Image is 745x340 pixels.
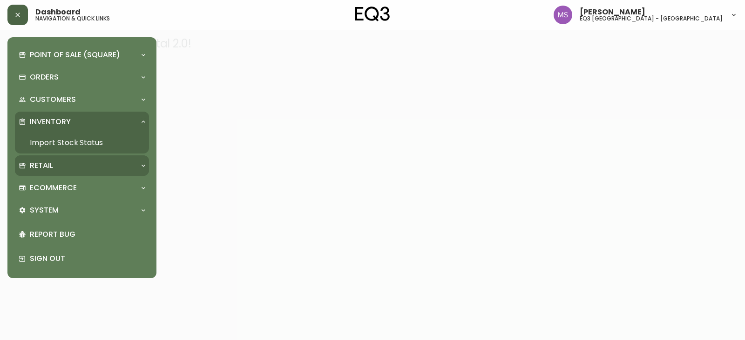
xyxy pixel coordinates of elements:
[15,178,149,198] div: Ecommerce
[35,8,81,16] span: Dashboard
[30,72,59,82] p: Orders
[30,183,77,193] p: Ecommerce
[15,67,149,87] div: Orders
[580,16,723,21] h5: eq3 [GEOGRAPHIC_DATA] - [GEOGRAPHIC_DATA]
[15,222,149,247] div: Report Bug
[30,205,59,215] p: System
[15,112,149,132] div: Inventory
[15,155,149,176] div: Retail
[15,45,149,65] div: Point of Sale (Square)
[30,229,145,240] p: Report Bug
[15,200,149,220] div: System
[30,160,53,171] p: Retail
[30,94,76,105] p: Customers
[30,253,145,264] p: Sign Out
[35,16,110,21] h5: navigation & quick links
[554,6,572,24] img: 1b6e43211f6f3cc0b0729c9049b8e7af
[580,8,645,16] span: [PERSON_NAME]
[355,7,390,21] img: logo
[15,132,149,153] a: Import Stock Status
[30,50,120,60] p: Point of Sale (Square)
[30,117,71,127] p: Inventory
[15,89,149,110] div: Customers
[15,247,149,271] div: Sign Out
